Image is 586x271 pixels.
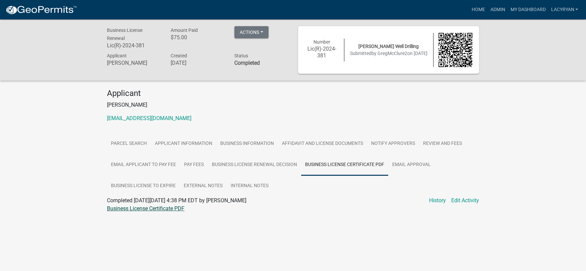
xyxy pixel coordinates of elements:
[107,101,479,109] p: [PERSON_NAME]
[234,53,248,58] span: Status
[227,175,273,197] a: Internal Notes
[367,133,419,155] a: Notify Approvers
[151,133,216,155] a: Applicant Information
[180,154,208,176] a: Pay Fees
[171,53,187,58] span: Created
[234,26,269,38] button: Actions
[107,28,142,41] span: Business License Renewal
[171,28,198,33] span: Amount Paid
[107,154,180,176] a: Email Applicant to Pay Fee
[438,33,473,67] img: QR code
[313,39,330,45] span: Number
[234,60,260,66] strong: Completed
[371,51,407,56] span: by GregMcClure2
[301,154,388,176] a: Business License Certificate PDF
[469,3,487,16] a: Home
[107,115,191,121] a: [EMAIL_ADDRESS][DOMAIN_NAME]
[451,197,479,205] a: Edit Activity
[107,60,161,66] h6: [PERSON_NAME]
[305,46,339,58] h6: Lic(R)-2024-381
[107,42,161,49] h6: Lic(R)-2024-381
[388,154,435,176] a: Email Approval
[358,44,419,49] span: [PERSON_NAME] Well Drilling
[180,175,227,197] a: External Notes
[107,197,246,204] span: Completed [DATE][DATE] 4:38 PM EDT by [PERSON_NAME]
[350,51,427,56] span: Submitted on [DATE]
[208,154,301,176] a: Business License Renewal Decision
[107,89,479,98] h4: Applicant
[171,60,224,66] h6: [DATE]
[487,3,508,16] a: Admin
[107,133,151,155] a: Parcel search
[107,205,184,212] a: Business License Certificate PDF
[216,133,278,155] a: Business Information
[278,133,367,155] a: Affidavit and License Documents
[508,3,548,16] a: My Dashboard
[171,34,224,41] h6: $75.00
[548,3,581,16] a: lacyryan
[419,133,466,155] a: Review and Fees
[429,197,446,205] a: History
[107,175,180,197] a: Business License to Expire
[107,53,127,58] span: Applicant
